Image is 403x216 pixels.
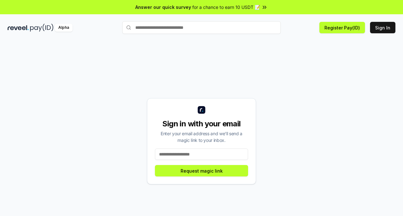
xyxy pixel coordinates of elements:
[155,119,248,129] div: Sign in with your email
[370,22,395,33] button: Sign In
[30,24,54,32] img: pay_id
[155,165,248,176] button: Request magic link
[155,130,248,143] div: Enter your email address and we’ll send a magic link to your inbox.
[135,4,191,10] span: Answer our quick survey
[8,24,29,32] img: reveel_dark
[55,24,73,32] div: Alpha
[198,106,205,114] img: logo_small
[192,4,260,10] span: for a chance to earn 10 USDT 📝
[319,22,365,33] button: Register Pay(ID)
